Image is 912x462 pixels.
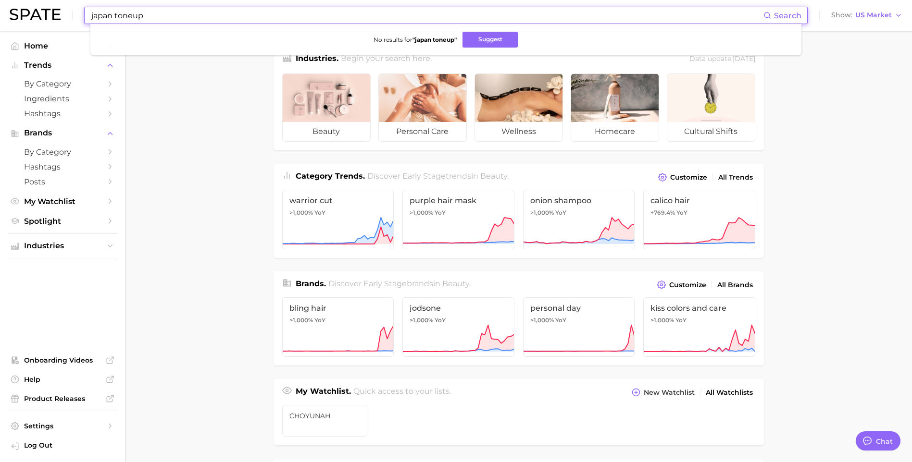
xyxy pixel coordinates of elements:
span: Brands . [296,279,326,288]
span: kiss colors and care [650,304,748,313]
span: All Brands [717,281,753,289]
span: YoY [555,316,566,324]
a: Settings [8,419,117,433]
span: beauty [480,171,507,181]
a: CHOYUNAH [282,405,368,437]
h1: Industries. [296,53,338,66]
a: All Watchlists [703,386,755,399]
input: Search here for a brand, industry, or ingredient [90,7,763,24]
span: purple hair mask [410,196,507,205]
span: +769.4% [650,209,675,216]
span: jodsone [410,304,507,313]
span: cultural shifts [667,122,755,141]
span: YoY [435,209,446,217]
span: personal care [379,122,466,141]
a: Log out. Currently logged in with e-mail jek@cosmax.com. [8,438,117,454]
span: >1,000% [410,209,433,216]
span: Posts [24,177,101,186]
a: Posts [8,174,117,189]
span: YoY [676,209,687,217]
span: Customize [670,173,707,182]
span: >1,000% [530,209,554,216]
span: YoY [435,316,446,324]
h2: Quick access to your lists. [353,386,451,399]
a: My Watchlist [8,194,117,209]
span: Spotlight [24,217,101,226]
span: onion shampoo [530,196,628,205]
button: New Watchlist [629,386,697,399]
span: Help [24,375,101,384]
span: YoY [314,209,325,217]
span: beauty [442,279,469,288]
span: wellness [475,122,562,141]
button: ShowUS Market [829,9,905,22]
span: No results for [374,36,457,43]
span: personal day [530,304,628,313]
div: Data update: [DATE] [689,53,755,66]
a: homecare [571,73,659,142]
span: Ingredients [24,94,101,103]
span: Search [774,11,801,20]
span: All Watchlists [706,389,753,397]
span: Industries [24,242,101,250]
button: Brands [8,126,117,140]
a: bling hair>1,000% YoY [282,297,394,357]
a: beauty [282,73,371,142]
span: by Category [24,147,101,157]
a: Hashtags [8,159,117,174]
a: All Trends [716,171,755,184]
span: calico hair [650,196,748,205]
button: Suggest [462,32,518,48]
span: >1,000% [410,316,433,324]
span: Settings [24,422,101,430]
span: Home [24,41,101,50]
span: by Category [24,79,101,88]
span: US Market [855,12,892,18]
span: >1,000% [289,316,313,324]
span: Trends [24,61,101,70]
span: New Watchlist [644,389,695,397]
a: Ingredients [8,91,117,106]
a: by Category [8,76,117,91]
span: beauty [283,122,370,141]
span: Show [831,12,852,18]
span: Discover Early Stage trends in . [367,171,509,181]
button: Customize [656,170,709,184]
a: onion shampoo>1,000% YoY [523,190,635,249]
span: YoY [555,209,566,217]
a: jodsone>1,000% YoY [402,297,514,357]
button: Industries [8,239,117,253]
a: Product Releases [8,391,117,406]
a: Home [8,38,117,53]
span: Hashtags [24,162,101,171]
h1: My Watchlist. [296,386,351,399]
a: calico hair+769.4% YoY [643,190,755,249]
span: >1,000% [289,209,313,216]
a: wellness [475,73,563,142]
a: personal day>1,000% YoY [523,297,635,357]
span: Discover Early Stage brands in . [328,279,471,288]
span: YoY [675,316,687,324]
span: warrior cut [289,196,387,205]
span: CHOYUNAH [289,412,361,420]
span: >1,000% [530,316,554,324]
a: by Category [8,145,117,159]
img: SPATE [10,9,61,20]
a: All Brands [715,279,755,292]
span: homecare [571,122,659,141]
a: cultural shifts [667,73,755,142]
strong: " japan toneup " [412,36,457,43]
a: purple hair mask>1,000% YoY [402,190,514,249]
span: All Trends [718,173,753,182]
a: Hashtags [8,106,117,121]
span: Hashtags [24,109,101,118]
span: Log Out [24,441,110,450]
span: Category Trends . [296,171,365,181]
span: Product Releases [24,394,101,403]
span: YoY [314,316,325,324]
a: kiss colors and care>1,000% YoY [643,297,755,357]
span: Onboarding Videos [24,356,101,365]
span: Customize [669,281,706,289]
a: Spotlight [8,214,117,229]
a: Help [8,372,117,387]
